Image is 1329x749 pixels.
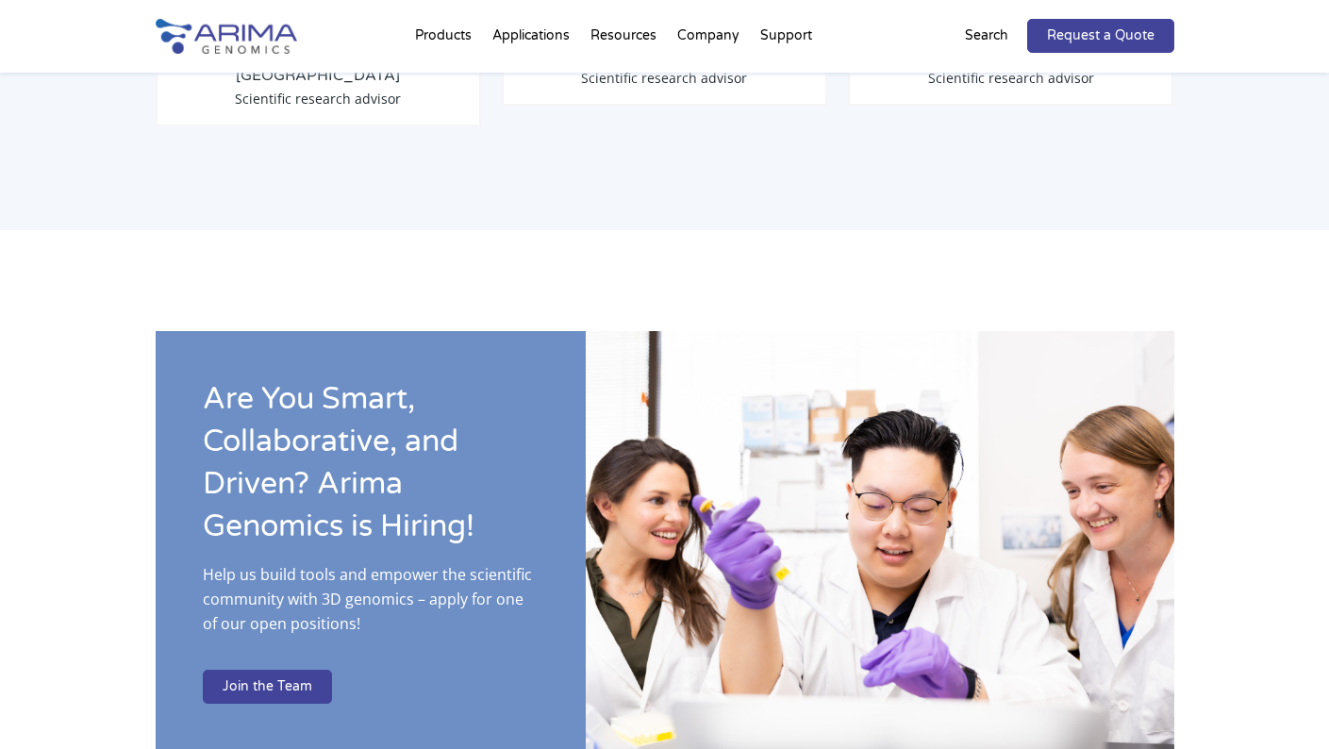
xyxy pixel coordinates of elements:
span: Scientific research advisor [235,90,401,108]
p: Search [965,24,1008,48]
img: Arima-Genomics-logo [156,19,297,54]
span: Scientific research advisor [928,69,1094,87]
h2: Are You Smart, Collaborative, and Driven? Arima Genomics is Hiring! [203,378,539,562]
a: Request a Quote [1027,19,1174,53]
p: Help us build tools and empower the scientific community with 3D genomics – apply for one of our ... [203,562,539,651]
span: Scientific research advisor [581,69,747,87]
a: Join the Team [203,670,332,704]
